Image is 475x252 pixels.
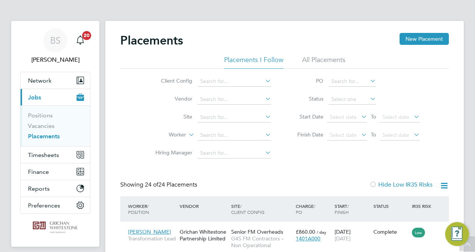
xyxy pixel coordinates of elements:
[198,94,271,105] input: Search for...
[290,131,323,138] label: Finish Date
[290,95,323,102] label: Status
[28,168,49,175] span: Finance
[21,72,90,89] button: Network
[231,235,292,249] span: G4S FM Contractors – Non Operational
[445,222,469,246] button: Engage Resource Center
[11,21,99,247] nav: Main navigation
[149,113,192,120] label: Site
[231,228,283,235] span: Senior FM Overheads
[294,199,333,219] div: Charge
[21,163,90,180] button: Finance
[198,130,271,141] input: Search for...
[28,185,50,192] span: Reports
[82,31,91,40] span: 20
[28,122,55,129] a: Vacancies
[333,199,372,219] div: Start
[120,33,183,48] h2: Placements
[198,112,271,123] input: Search for...
[20,55,90,64] span: Brittany Seabrook
[21,105,90,146] div: Jobs
[21,197,90,213] button: Preferences
[198,76,271,87] input: Search for...
[330,132,357,138] span: Select date
[229,199,294,219] div: Site
[400,33,449,45] button: New Placement
[296,228,315,235] span: £860.00
[145,181,197,188] span: 24 Placements
[178,199,229,213] div: Vendor
[126,199,178,219] div: Worker
[302,55,345,69] li: All Placements
[178,225,229,246] div: Grichan Whitestone Partnership Limited
[373,228,409,235] div: Complete
[317,229,326,235] span: / day
[28,133,60,140] a: Placements
[28,112,53,119] a: Positions
[120,181,199,189] div: Showing
[290,77,323,84] label: PO
[330,114,357,120] span: Select date
[28,94,41,101] span: Jobs
[369,112,378,122] span: To
[21,147,90,163] button: Timesheets
[128,203,149,215] span: / Position
[20,28,90,64] a: BS[PERSON_NAME]
[198,148,271,159] input: Search for...
[28,151,59,159] span: Timesheets
[231,203,264,215] span: / Client Config
[28,202,60,209] span: Preferences
[372,199,410,213] div: Status
[382,132,409,138] span: Select date
[329,76,376,87] input: Search for...
[33,221,77,233] img: grichanwhitestone-logo-retina.png
[128,235,176,242] span: Transformation Lead
[50,36,60,45] span: BS
[412,228,425,237] span: Low
[21,180,90,197] button: Reports
[335,203,349,215] span: / Finish
[145,181,158,188] span: 24 of
[335,235,351,242] span: [DATE]
[224,55,283,69] li: Placements I Follow
[369,181,432,188] label: Hide Low IR35 Risks
[126,224,449,231] a: [PERSON_NAME]Transformation LeadGrichan Whitestone Partnership LimitedSenior FM OverheadsG4S FM C...
[333,225,372,246] div: [DATE]
[296,203,315,215] span: / PO
[149,77,192,84] label: Client Config
[410,199,436,213] div: IR35 Risk
[329,94,376,105] input: Select one
[128,228,171,235] span: [PERSON_NAME]
[382,114,409,120] span: Select date
[149,149,192,156] label: Hiring Manager
[20,221,90,233] a: Go to home page
[290,113,323,120] label: Start Date
[73,28,88,52] a: 20
[143,131,186,139] label: Worker
[149,95,192,102] label: Vendor
[369,130,378,139] span: To
[21,89,90,105] button: Jobs
[296,235,320,242] span: 1401A000
[28,77,52,84] span: Network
